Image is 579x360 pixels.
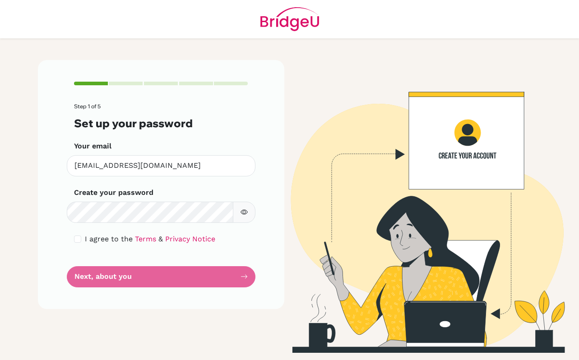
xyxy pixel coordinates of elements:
label: Create your password [74,187,153,198]
span: & [158,235,163,243]
label: Your email [74,141,111,152]
a: Privacy Notice [165,235,215,243]
span: I agree to the [85,235,133,243]
h3: Set up your password [74,117,248,130]
input: Insert your email* [67,155,255,176]
a: Terms [135,235,156,243]
span: Step 1 of 5 [74,103,101,110]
